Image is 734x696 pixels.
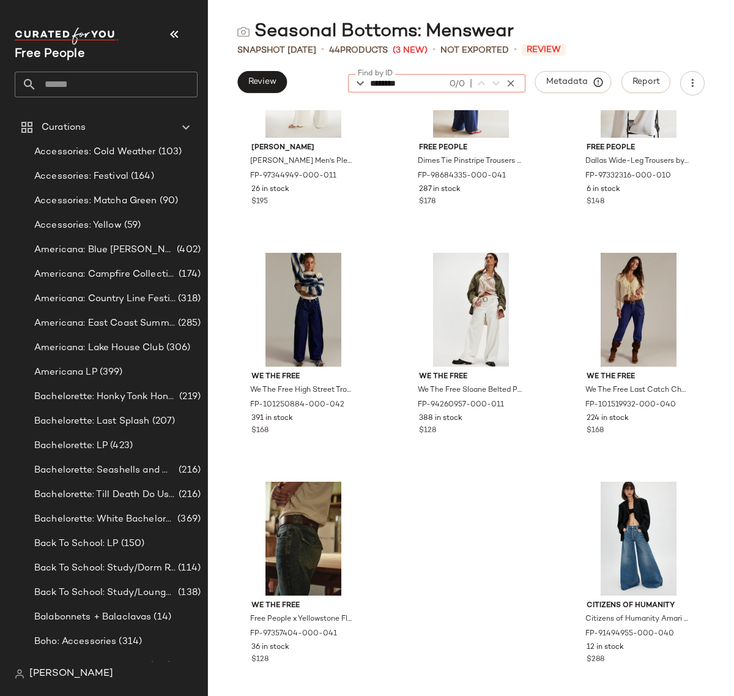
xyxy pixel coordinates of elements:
[34,194,157,208] span: Accessories: Matcha Green
[176,561,201,575] span: (114)
[237,20,514,44] div: Seasonal Bottoms: Menswear
[34,586,176,600] span: Back To School: Study/Lounge Essentials
[522,44,566,56] span: Review
[419,196,436,208] span: $178
[15,28,119,45] img: cfy_white_logo.C9jOOHJF.svg
[42,121,86,135] span: Curations
[587,425,604,436] span: $168
[128,170,154,184] span: (164)
[419,413,462,424] span: 388 in stock
[632,77,660,87] span: Report
[440,44,509,57] span: Not Exported
[251,196,268,208] span: $195
[585,629,674,640] span: FP-91494955-000-040
[34,537,119,551] span: Back To School: LP
[176,292,201,306] span: (318)
[251,143,355,154] span: [PERSON_NAME]
[251,642,289,653] span: 36 in stock
[116,635,142,649] span: (314)
[514,43,517,58] span: •
[419,143,523,154] span: Free People
[535,71,612,93] button: Metadata
[177,390,201,404] span: (219)
[585,385,689,396] span: We The Free Last Catch Check Pants at Free People in Blue, Size: US 0
[34,145,156,159] span: Accessories: Cold Weather
[251,601,355,612] span: We The Free
[418,171,506,182] span: FP-98684335-000-041
[250,614,354,625] span: Free People x Yellowstone Flora Low-Rise Bootcut Jeans by We The Free at Free People in Medium Wa...
[34,390,177,404] span: Bachelorette: Honky Tonk Honey
[34,219,122,233] span: Accessories: Yellow
[34,268,176,282] span: Americana: Campfire Collective
[447,78,465,91] div: 0/0
[156,145,182,159] span: (103)
[176,463,201,477] span: (216)
[176,316,201,331] span: (285)
[34,365,97,380] span: Americana LP
[34,659,147,673] span: Boho: Countryside/Picnic
[251,184,289,195] span: 26 in stock
[34,488,176,502] span: Bachelorette: Till Death Do Us Party
[587,196,604,208] span: $148
[157,194,179,208] span: (90)
[176,586,201,600] span: (138)
[587,184,620,195] span: 6 in stock
[97,365,123,380] span: (399)
[237,44,316,57] span: Snapshot [DATE]
[34,610,151,624] span: Balabonnets + Balaclavas
[242,253,365,367] img: 101250884_042_d
[34,243,174,257] span: Americana: Blue [PERSON_NAME] Baby
[242,482,365,596] img: 97357404_041_0
[250,156,354,167] span: [PERSON_NAME] Men's Pleated Pants at Free People in White, Size: M
[34,561,176,575] span: Back To School: Study/Dorm Room Essentials
[34,292,176,306] span: Americana: Country Line Festival
[176,268,201,282] span: (174)
[237,71,287,93] button: Review
[15,48,85,61] span: Current Company Name
[419,425,436,436] span: $128
[432,43,436,58] span: •
[34,635,116,649] span: Boho: Accessories
[122,219,141,233] span: (59)
[248,77,276,87] span: Review
[147,659,171,673] span: (276)
[393,44,428,57] span: (3 New)
[329,46,340,55] span: 44
[251,413,293,424] span: 391 in stock
[577,482,700,596] img: 91494955_040_d
[34,414,150,428] span: Bachelorette: Last Splash
[587,413,629,424] span: 224 in stock
[585,400,676,411] span: FP-101519932-000-040
[587,642,624,653] span: 12 in stock
[250,400,344,411] span: FP-101250884-000-042
[251,372,355,383] span: We The Free
[250,629,337,640] span: FP-97357404-000-041
[34,439,108,453] span: Bachelorette: LP
[418,156,522,167] span: Dimes Tie Pinstripe Trousers by Free People in Blue, Size: US 4
[587,372,691,383] span: We The Free
[321,43,324,58] span: •
[251,654,269,665] span: $128
[585,156,689,167] span: Dallas Wide-Leg Trousers by Free People in White, Size: US 12
[34,463,176,477] span: Bachelorette: Seashells and Wedding Bells
[34,170,128,184] span: Accessories: Festival
[409,253,533,367] img: 94260957_011_a
[237,26,250,38] img: svg%3e
[577,253,700,367] img: 101519932_040_a
[250,171,336,182] span: FP-97344949-000-011
[329,44,388,57] div: Products
[176,488,201,502] span: (216)
[34,316,176,331] span: Americana: East Coast Summer
[250,385,354,396] span: We The Free High Street Trouser Jeans at Free People in Dark Wash, Size: 27
[587,654,604,665] span: $288
[587,143,691,154] span: Free People
[585,614,689,625] span: Citizens of Humanity Amari Ultra Jeans at Free People in Medium Wash, Size: 28
[587,601,691,612] span: Citizens of Humanity
[150,414,176,428] span: (207)
[34,341,164,355] span: Americana: Lake House Club
[585,171,671,182] span: FP-97332316-000-010
[164,341,191,355] span: (306)
[419,372,523,383] span: We The Free
[419,184,461,195] span: 287 in stock
[418,400,504,411] span: FP-94260957-000-011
